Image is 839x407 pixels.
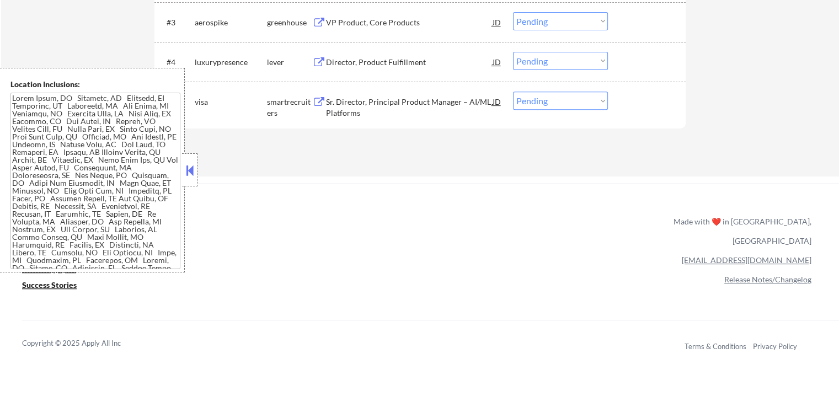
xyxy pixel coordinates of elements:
[167,17,186,28] div: #3
[326,17,493,28] div: VP Product, Core Products
[267,97,312,118] div: smartrecruiters
[267,17,312,28] div: greenhouse
[491,12,503,32] div: JD
[267,57,312,68] div: lever
[22,338,149,349] div: Copyright © 2025 Apply All Inc
[491,52,503,72] div: JD
[685,342,746,351] a: Terms & Conditions
[195,17,267,28] div: aerospike
[682,255,811,265] a: [EMAIL_ADDRESS][DOMAIN_NAME]
[326,57,493,68] div: Director, Product Fulfillment
[724,275,811,284] a: Release Notes/Changelog
[669,212,811,250] div: Made with ❤️ in [GEOGRAPHIC_DATA], [GEOGRAPHIC_DATA]
[491,92,503,111] div: JD
[753,342,797,351] a: Privacy Policy
[195,57,267,68] div: luxurypresence
[167,57,186,68] div: #4
[22,280,77,290] u: Success Stories
[10,79,180,90] div: Location Inclusions:
[22,227,443,239] a: Refer & earn free applications 👯‍♀️
[326,97,493,118] div: Sr. Director, Principal Product Manager – AI/ML Platforms
[22,279,92,293] a: Success Stories
[195,97,267,108] div: visa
